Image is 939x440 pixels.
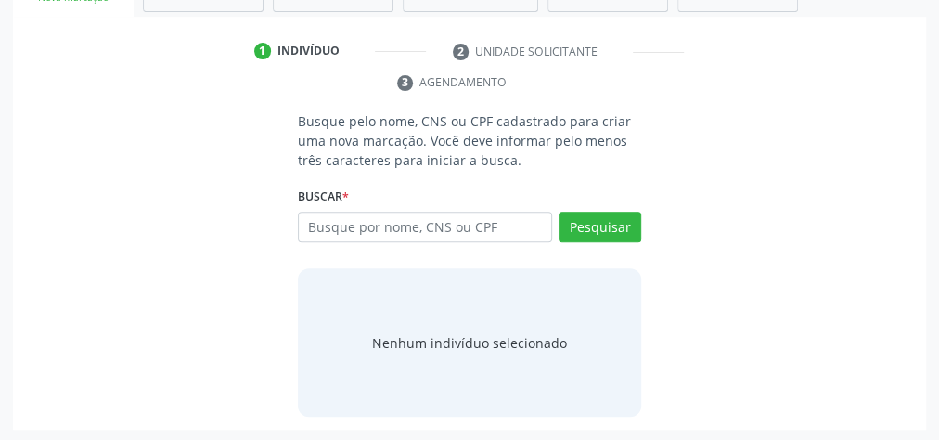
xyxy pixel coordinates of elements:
[372,333,567,353] div: Nenhum indivíduo selecionado
[559,212,641,243] button: Pesquisar
[298,111,641,170] p: Busque pelo nome, CNS ou CPF cadastrado para criar uma nova marcação. Você deve informar pelo men...
[277,43,340,59] div: Indivíduo
[254,43,271,59] div: 1
[298,212,552,243] input: Busque por nome, CNS ou CPF
[298,183,349,212] label: Buscar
